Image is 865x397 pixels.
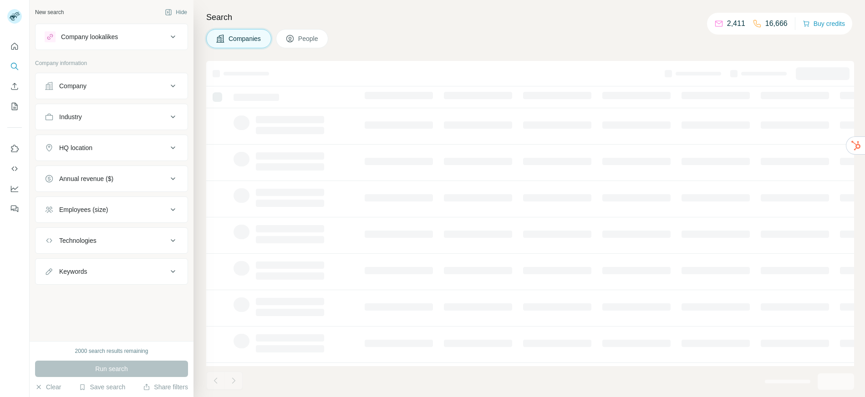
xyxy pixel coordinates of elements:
[298,34,319,43] span: People
[803,17,845,30] button: Buy credits
[59,267,87,276] div: Keywords
[35,382,61,392] button: Clear
[36,137,188,159] button: HQ location
[35,59,188,67] p: Company information
[59,236,97,245] div: Technologies
[36,199,188,221] button: Employees (size)
[206,11,854,24] h4: Search
[61,32,118,41] div: Company lookalikes
[7,181,22,197] button: Dashboard
[727,18,745,29] p: 2,411
[36,106,188,128] button: Industry
[59,81,86,90] div: Company
[59,143,92,152] div: HQ location
[765,18,788,29] p: 16,666
[7,141,22,157] button: Use Surfe on LinkedIn
[229,34,262,43] span: Companies
[7,78,22,95] button: Enrich CSV
[75,347,148,355] div: 2000 search results remaining
[7,161,22,177] button: Use Surfe API
[36,26,188,48] button: Company lookalikes
[7,38,22,55] button: Quick start
[7,201,22,217] button: Feedback
[7,98,22,115] button: My lists
[35,8,64,16] div: New search
[59,205,108,214] div: Employees (size)
[7,58,22,75] button: Search
[36,230,188,251] button: Technologies
[36,261,188,282] button: Keywords
[59,112,82,121] div: Industry
[36,75,188,97] button: Company
[79,382,125,392] button: Save search
[59,174,113,183] div: Annual revenue ($)
[143,382,188,392] button: Share filters
[158,5,193,19] button: Hide
[36,168,188,190] button: Annual revenue ($)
